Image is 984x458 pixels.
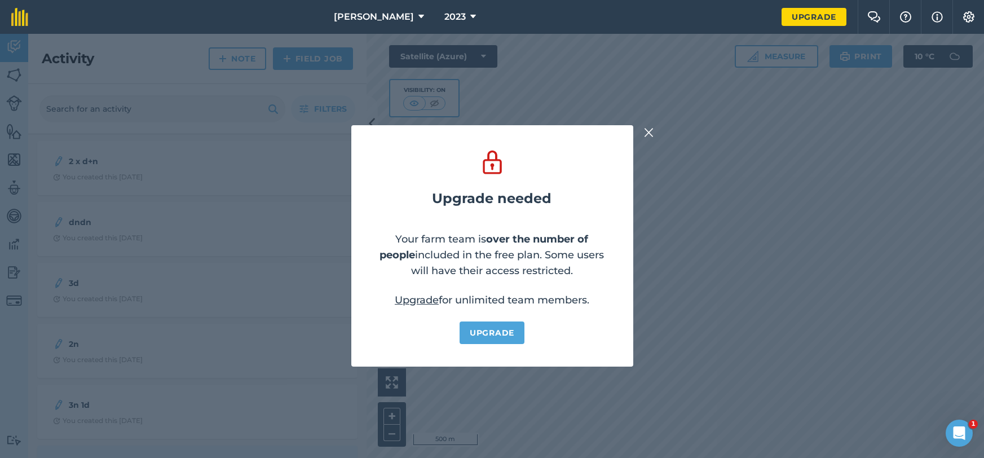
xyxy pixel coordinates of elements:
span: 1 [969,420,978,429]
span: [PERSON_NAME] [334,10,414,24]
a: Upgrade [460,322,524,344]
img: svg+xml;base64,PHN2ZyB4bWxucz0iaHR0cDovL3d3dy53My5vcmcvMjAwMC9zdmciIHdpZHRoPSIyMiIgaGVpZ2h0PSIzMC... [644,126,654,139]
img: fieldmargin Logo [11,8,28,26]
strong: over the number of people [380,233,589,261]
p: for unlimited team members. [395,292,589,308]
img: A question mark icon [899,11,912,23]
img: svg+xml;base64,PHN2ZyB4bWxucz0iaHR0cDovL3d3dy53My5vcmcvMjAwMC9zdmciIHdpZHRoPSIxNyIgaGVpZ2h0PSIxNy... [932,10,943,24]
img: Two speech bubbles overlapping with the left bubble in the forefront [867,11,881,23]
iframe: Intercom live chat [946,420,973,447]
p: Your farm team is included in the free plan. Some users will have their access restricted. [374,231,611,279]
a: Upgrade [395,294,439,306]
h2: Upgrade needed [433,191,552,206]
span: 2023 [444,10,466,24]
a: Upgrade [782,8,846,26]
img: A cog icon [962,11,976,23]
